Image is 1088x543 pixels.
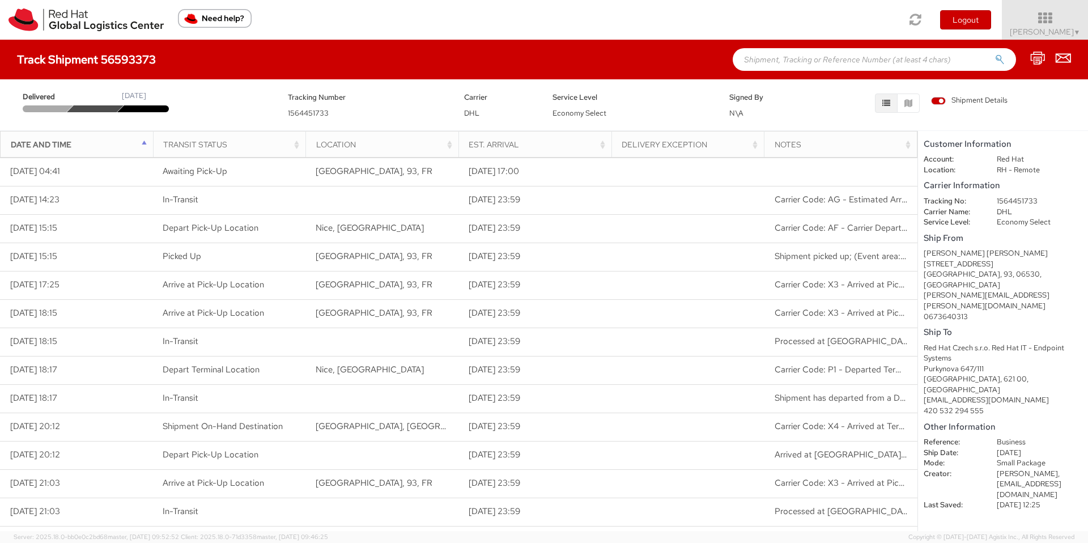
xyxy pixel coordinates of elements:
td: [DATE] 17:00 [458,158,611,186]
dt: Carrier Name: [915,207,988,218]
div: [STREET_ADDRESS] [924,259,1082,270]
div: [PERSON_NAME][EMAIL_ADDRESS][PERSON_NAME][DOMAIN_NAME] [924,290,1082,311]
dt: Creator: [915,469,988,480]
dt: Account: [915,154,988,165]
span: Shipment Details [931,95,1008,106]
div: [EMAIL_ADDRESS][DOMAIN_NAME] [924,395,1082,406]
span: Delivered [23,92,71,103]
div: Transit Status [163,139,302,150]
span: Carrier Code: X3 - Arrived at Pick-up Location [775,279,952,290]
td: [DATE] 23:59 [458,186,611,214]
td: [DATE] 23:59 [458,498,611,526]
td: [DATE] 23:59 [458,299,611,328]
label: Shipment Details [931,95,1008,108]
span: Arrive at Pick-Up Location [163,477,264,489]
span: 1564451733 [288,108,329,118]
dt: Service Level: [915,217,988,228]
span: In-Transit [163,506,198,517]
span: Nice, FR [316,222,424,234]
dt: Reference: [915,437,988,448]
dt: Mode: [915,458,988,469]
div: Date and Time [11,139,150,150]
span: Depart Pick-Up Location [163,449,258,460]
span: Economy Select [552,108,606,118]
h5: Other Information [924,422,1082,432]
div: Purkynova 647/111 [924,364,1082,375]
h5: Ship From [924,234,1082,243]
div: [GEOGRAPHIC_DATA], 93, 06530, [GEOGRAPHIC_DATA] [924,269,1082,290]
div: [PERSON_NAME] [PERSON_NAME] [924,248,1082,259]
h4: Track Shipment 56593373 [17,53,156,66]
span: Copyright © [DATE]-[DATE] Agistix Inc., All Rights Reserved [908,533,1074,542]
dt: Ship Date: [915,448,988,459]
span: Client: 2025.18.0-71d3358 [181,533,328,541]
span: Arrive at Pick-Up Location [163,279,264,290]
div: Delivery Exception [622,139,760,150]
span: In-Transit [163,194,198,205]
td: [DATE] 23:59 [458,271,611,299]
div: 0673640313 [924,312,1082,323]
span: Saint Cezaire sur Siagne, 93, FR [316,477,432,489]
div: Notes [775,139,913,150]
div: Location [316,139,455,150]
h5: Carrier [464,94,535,101]
span: Saint Cezaire sur Siagne, 93, FR [316,279,432,290]
div: [GEOGRAPHIC_DATA], 621 00, [GEOGRAPHIC_DATA] [924,374,1082,395]
div: 420 532 294 555 [924,406,1082,417]
div: Red Hat Czech s.r.o. Red Hat IT - Endpoint Systems [924,343,1082,364]
span: Awaiting Pick-Up [163,166,227,177]
span: Carrier Code: X3 - Arrived at Pick-up Location [775,477,952,489]
dt: Location: [915,165,988,176]
img: rh-logistics-00dfa346123c4ec078e1.svg [8,9,164,31]
td: [DATE] 23:59 [458,356,611,384]
span: Carrier Code: X3 - Arrived at Pick-up Location [775,307,952,319]
dt: Tracking No: [915,196,988,207]
h5: Ship To [924,328,1082,337]
input: Shipment, Tracking or Reference Number (at least 4 chars) [733,48,1016,71]
span: Carrier Code: AF - Carrier Departed Pick-up Locat [775,222,967,234]
h5: Customer Information [924,139,1082,149]
button: Need help? [178,9,252,28]
div: [DATE] [122,91,146,101]
td: [DATE] 23:59 [458,384,611,413]
h5: Service Level [552,94,712,101]
td: [DATE] 23:59 [458,243,611,271]
div: Est. Arrival [469,139,607,150]
span: Arrive at Pick-Up Location [163,307,264,319]
td: [DATE] 23:59 [458,469,611,498]
span: Nice, FR [316,364,424,375]
td: [DATE] 23:59 [458,328,611,356]
span: Carrier Code: P1 - Departed Terminal Location [775,364,951,375]
span: master, [DATE] 09:52:52 [108,533,179,541]
span: [PERSON_NAME], [997,469,1060,478]
span: [PERSON_NAME] [1010,27,1081,37]
span: Server: 2025.18.0-bb0e0c2bd68 [14,533,179,541]
span: Shipment On-Hand Destination [163,421,283,432]
span: ▼ [1074,28,1081,37]
h5: Signed By [729,94,801,101]
span: Depart Pick-Up Location [163,222,258,234]
span: Carrier Code: AG - Estimated Arrival Changed [775,194,951,205]
td: [DATE] 23:59 [458,413,611,441]
span: Carrier Code: X4 - Arrived at Terminal Location [775,421,955,432]
span: N\A [729,108,743,118]
span: Shipment picked up; (Event area: Nice-FR) [775,251,938,262]
button: Logout [940,10,991,29]
h5: Tracking Number [288,94,448,101]
td: [DATE] 23:59 [458,441,611,469]
dt: Last Saved: [915,500,988,511]
span: DHL [464,108,479,118]
span: In-Transit [163,336,198,347]
span: Picked Up [163,251,201,262]
span: Saint Cezaire sur Siagne, 93, FR [316,251,432,262]
span: Saint Cezaire sur Siagne, 93, FR [316,307,432,319]
span: In-Transit [163,392,198,404]
h5: Carrier Information [924,181,1082,190]
td: [DATE] 23:59 [458,214,611,243]
span: Marseille, FR [316,421,494,432]
span: master, [DATE] 09:46:25 [257,533,328,541]
span: Saint Cezaire sur Siagne, 93, FR [316,166,432,177]
span: Depart Terminal Location [163,364,260,375]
